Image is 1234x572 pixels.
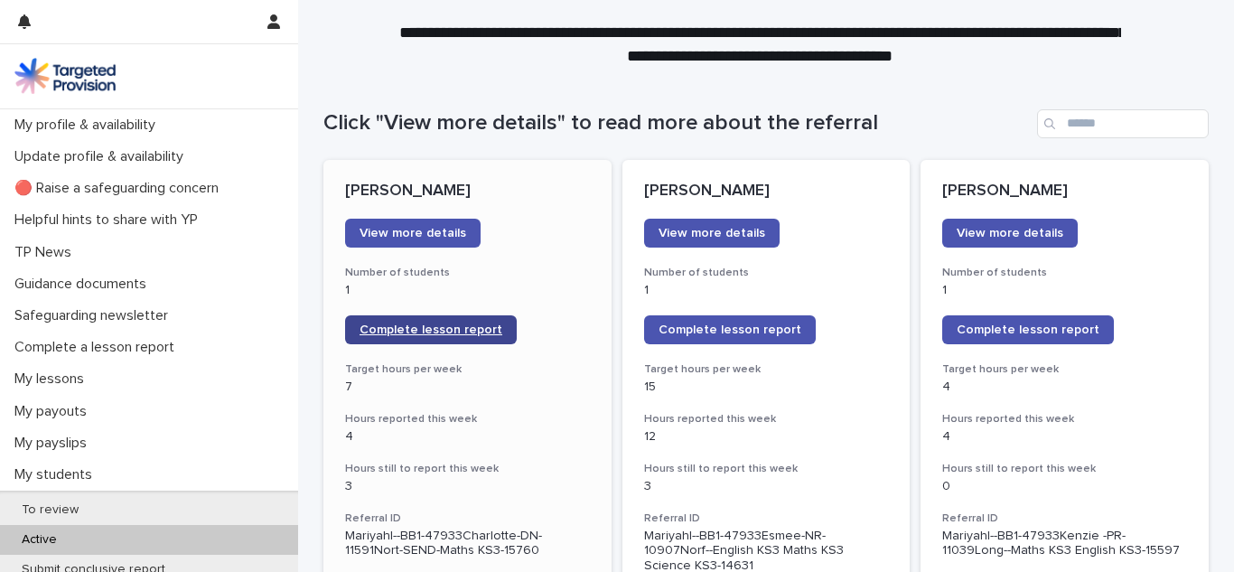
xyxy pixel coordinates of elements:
[345,462,590,476] h3: Hours still to report this week
[644,362,889,377] h3: Target hours per week
[360,227,466,239] span: View more details
[345,429,590,445] p: 4
[644,511,889,526] h3: Referral ID
[345,479,590,494] p: 3
[7,276,161,293] p: Guidance documents
[1037,109,1209,138] input: Search
[7,211,212,229] p: Helpful hints to share with YP
[345,315,517,344] a: Complete lesson report
[345,380,590,395] p: 7
[942,412,1187,427] h3: Hours reported this week
[644,462,889,476] h3: Hours still to report this week
[345,283,590,298] p: 1
[345,511,590,526] h3: Referral ID
[644,315,816,344] a: Complete lesson report
[644,479,889,494] p: 3
[644,380,889,395] p: 15
[942,315,1114,344] a: Complete lesson report
[7,339,189,356] p: Complete a lesson report
[345,362,590,377] h3: Target hours per week
[942,362,1187,377] h3: Target hours per week
[7,532,71,548] p: Active
[942,511,1187,526] h3: Referral ID
[942,479,1187,494] p: 0
[942,219,1078,248] a: View more details
[7,502,93,518] p: To review
[345,529,590,559] p: MariyahI--BB1-47933Charlotte-DN-11591Nort-SEND-Maths KS3-15760
[942,529,1187,559] p: MariyahI--BB1-47933Kenzie -PR-11039Long--Maths KS3 English KS3-15597
[360,324,502,336] span: Complete lesson report
[957,324,1099,336] span: Complete lesson report
[7,180,233,197] p: 🔴 Raise a safeguarding concern
[345,219,481,248] a: View more details
[942,429,1187,445] p: 4
[942,462,1187,476] h3: Hours still to report this week
[957,227,1063,239] span: View more details
[7,435,101,452] p: My payslips
[7,370,98,388] p: My lessons
[345,266,590,280] h3: Number of students
[644,429,889,445] p: 12
[942,380,1187,395] p: 4
[7,117,170,134] p: My profile & availability
[659,324,801,336] span: Complete lesson report
[345,412,590,427] h3: Hours reported this week
[644,219,780,248] a: View more details
[659,227,765,239] span: View more details
[644,182,889,202] p: [PERSON_NAME]
[7,403,101,420] p: My payouts
[7,466,107,483] p: My students
[942,266,1187,280] h3: Number of students
[7,148,198,165] p: Update profile & availability
[7,307,182,324] p: Safeguarding newsletter
[7,244,86,261] p: TP News
[942,182,1187,202] p: [PERSON_NAME]
[345,182,590,202] p: [PERSON_NAME]
[323,110,1030,136] h1: Click "View more details" to read more about the referral
[942,283,1187,298] p: 1
[14,58,116,94] img: M5nRWzHhSzIhMunXDL62
[644,266,889,280] h3: Number of students
[644,412,889,427] h3: Hours reported this week
[644,283,889,298] p: 1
